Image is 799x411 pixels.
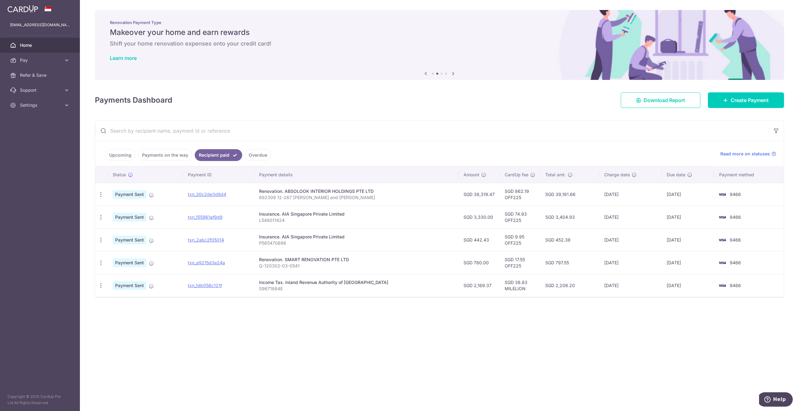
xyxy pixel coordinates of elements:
a: Overdue [245,149,271,161]
th: Payment details [254,167,458,183]
p: Renovation Payment Type [110,20,769,25]
p: S9671884E [259,286,453,292]
td: SGD 2,169.37 [458,274,500,297]
a: txn_e9215d3e24a [188,260,225,265]
img: Bank Card [716,191,728,198]
td: [DATE] [599,206,662,228]
span: Support [20,87,61,93]
span: Payment Sent [113,236,146,244]
div: Renovation. SMART RENOVATION PTE LTD [259,257,453,263]
td: SGD 38.83 MILELION [500,274,540,297]
span: Amount [463,172,479,178]
a: Learn more [110,55,137,61]
span: Due date [667,172,685,178]
h5: Makeover your home and earn rewards [110,27,769,37]
span: Payment Sent [113,281,146,290]
td: SGD 38,319.47 [458,183,500,206]
input: Search by recipient name, payment id or reference [95,121,769,141]
td: [DATE] [599,183,662,206]
td: [DATE] [662,274,714,297]
span: Status [113,172,126,178]
a: txn_2abc2f05014 [188,237,224,242]
span: Settings [20,102,61,108]
td: [DATE] [662,251,714,274]
td: [DATE] [662,228,714,251]
span: 9466 [730,283,741,288]
td: [DATE] [599,251,662,274]
img: Bank Card [716,282,728,289]
p: Q-120302-03-0541 [259,263,453,269]
img: Bank Card [716,213,728,221]
span: 9466 [730,237,741,242]
span: Create Payment [731,96,769,104]
span: Payment Sent [113,213,146,222]
span: Read more on statuses [720,151,770,157]
td: SGD 797.55 [540,251,600,274]
td: SGD 780.00 [458,251,500,274]
div: Income Tax. Inland Revenue Authority of [GEOGRAPHIC_DATA] [259,279,453,286]
td: [DATE] [599,274,662,297]
a: Recipient paid [195,149,242,161]
div: Renovation. ABSOLOOK INTERIOR HOLDINGS PTE LTD [259,188,453,194]
p: P565470696 [259,240,453,246]
span: Home [20,42,61,48]
span: CardUp fee [505,172,528,178]
th: Payment ID [183,167,254,183]
p: [EMAIL_ADDRESS][DOMAIN_NAME] [10,22,70,28]
td: SGD 39,181.66 [540,183,600,206]
span: Download Report [644,96,685,104]
a: Read more on statuses [720,151,776,157]
img: Bank Card [716,236,728,244]
td: SGD 442.43 [458,228,500,251]
td: SGD 452.38 [540,228,600,251]
img: Bank Card [716,259,728,267]
a: txn_30c2de3d9d4 [188,192,226,197]
span: Charge date [604,172,630,178]
td: SGD 74.93 OFF225 [500,206,540,228]
span: Refer & Save [20,72,61,78]
div: Insurance. AIA Singapore Private Limited [259,211,453,217]
td: SGD 17.55 OFF225 [500,251,540,274]
a: txn_1db056c121f [188,283,222,288]
td: [DATE] [662,183,714,206]
a: Payments on the way [138,149,192,161]
td: SGD 3,330.00 [458,206,500,228]
td: SGD 9.95 OFF225 [500,228,540,251]
span: 9466 [730,260,741,265]
td: [DATE] [599,228,662,251]
h6: Shift your home renovation expenses onto your credit card! [110,40,769,47]
a: Download Report [621,92,700,108]
h4: Payments Dashboard [95,95,172,106]
span: 9466 [730,192,741,197]
td: SGD 3,404.93 [540,206,600,228]
td: SGD 2,208.20 [540,274,600,297]
span: Payment Sent [113,190,146,199]
td: [DATE] [662,206,714,228]
p: L549011424 [259,217,453,223]
a: txn_155961af9d9 [188,214,223,220]
img: CardUp [7,5,38,12]
td: SGD 862.19 OFF225 [500,183,540,206]
a: Create Payment [708,92,784,108]
a: Upcoming [105,149,135,161]
p: 692309 12-267 [PERSON_NAME] and [PERSON_NAME] [259,194,453,201]
iframe: Opens a widget where you can find more information [759,392,793,408]
span: Payment Sent [113,258,146,267]
span: Pay [20,57,61,63]
th: Payment method [714,167,784,183]
span: Total amt. [545,172,566,178]
div: Insurance. AIA Singapore Private Limited [259,234,453,240]
span: 9466 [730,214,741,220]
img: Renovation banner [95,10,784,80]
